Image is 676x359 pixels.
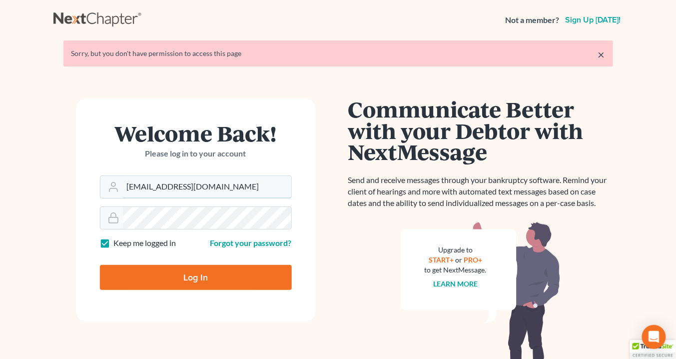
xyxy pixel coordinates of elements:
div: Upgrade to [425,245,487,255]
p: Send and receive messages through your bankruptcy software. Remind your client of hearings and mo... [348,174,613,209]
a: Learn more [433,279,478,288]
a: × [598,48,605,60]
a: Forgot your password? [210,238,292,247]
input: Log In [100,265,292,290]
h1: Welcome Back! [100,122,292,144]
div: TrustedSite Certified [630,340,676,359]
h1: Communicate Better with your Debtor with NextMessage [348,98,613,162]
label: Keep me logged in [114,237,176,249]
input: Email Address [123,176,291,198]
span: or [455,255,462,264]
div: Open Intercom Messenger [642,325,666,349]
a: PRO+ [464,255,482,264]
div: to get NextMessage. [425,265,487,275]
strong: Not a member? [506,14,560,26]
a: START+ [429,255,454,264]
div: Sorry, but you don't have permission to access this page [71,48,605,58]
a: Sign up [DATE]! [564,16,623,24]
p: Please log in to your account [100,148,292,159]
